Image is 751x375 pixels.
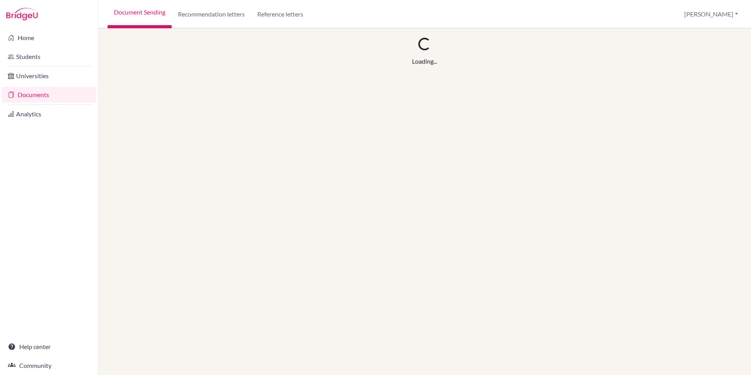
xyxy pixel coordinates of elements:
a: Documents [2,87,96,103]
a: Home [2,30,96,46]
a: Universities [2,68,96,84]
div: Loading... [412,57,437,66]
a: Help center [2,339,96,355]
a: Students [2,49,96,64]
a: Community [2,358,96,373]
a: Analytics [2,106,96,122]
img: Bridge-U [6,8,38,20]
button: [PERSON_NAME] [681,7,742,22]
